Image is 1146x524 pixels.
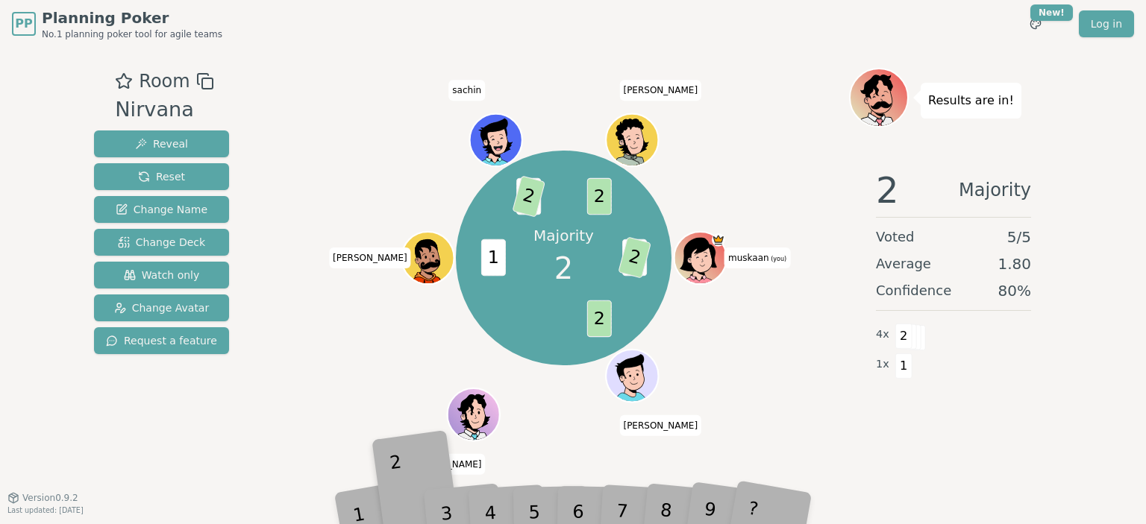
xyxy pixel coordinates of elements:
[118,235,205,250] span: Change Deck
[106,333,217,348] span: Request a feature
[12,7,222,40] a: PPPlanning PokerNo.1 planning poker tool for agile teams
[124,268,200,282] span: Watch only
[22,492,78,504] span: Version 0.9.2
[533,225,594,246] p: Majority
[876,172,899,208] span: 2
[139,68,190,95] span: Room
[895,353,912,379] span: 1
[7,492,78,504] button: Version0.9.2
[554,246,573,291] span: 2
[42,28,222,40] span: No.1 planning poker tool for agile teams
[769,256,787,262] span: (you)
[1022,10,1049,37] button: New!
[135,136,188,151] span: Reveal
[448,80,485,101] span: Click to change your name
[94,294,229,321] button: Change Avatar
[94,130,229,157] button: Reveal
[94,163,229,190] button: Reset
[94,262,229,288] button: Watch only
[404,453,486,474] span: Click to change your name
[586,300,611,338] span: 2
[675,233,724,282] button: Click to change your avatar
[329,247,411,268] span: Click to change your name
[115,68,133,95] button: Add as favourite
[480,239,505,277] span: 1
[998,253,1031,274] span: 1.80
[1007,227,1031,247] span: 5 / 5
[998,280,1031,301] span: 80 %
[876,253,931,274] span: Average
[138,169,185,184] span: Reset
[876,326,889,343] span: 4 x
[7,506,84,514] span: Last updated: [DATE]
[15,15,32,33] span: PP
[724,247,790,268] span: Click to change your name
[94,196,229,223] button: Change Name
[115,95,213,125] div: Nirvana
[1030,4,1073,21] div: New!
[876,227,915,247] span: Voted
[94,327,229,354] button: Request a feature
[712,233,725,247] span: muskaan is the host
[928,90,1014,111] p: Results are in!
[876,356,889,373] span: 1 x
[618,236,651,278] span: 2
[959,172,1031,208] span: Majority
[512,175,545,217] span: 2
[114,300,210,315] span: Change Avatar
[586,178,611,215] span: 2
[619,414,701,435] span: Click to change your name
[619,80,701,101] span: Click to change your name
[94,229,229,256] button: Change Deck
[42,7,222,28] span: Planning Poker
[876,280,951,301] span: Confidence
[116,202,207,217] span: Change Name
[1079,10,1134,37] a: Log in
[895,323,912,349] span: 2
